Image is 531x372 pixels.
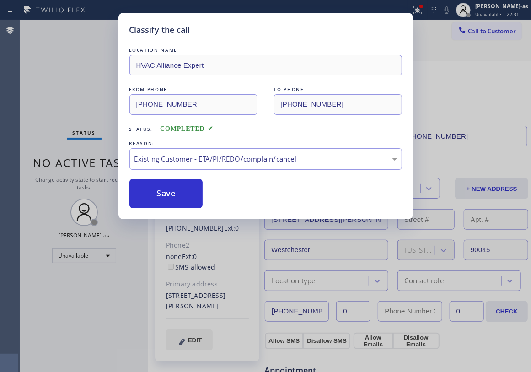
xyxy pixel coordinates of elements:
[129,45,402,55] div: LOCATION NAME
[129,94,257,115] input: From phone
[274,85,402,94] div: TO PHONE
[129,85,257,94] div: FROM PHONE
[129,126,153,132] span: Status:
[129,179,203,208] button: Save
[129,24,190,36] h5: Classify the call
[160,125,213,132] span: COMPLETED
[129,139,402,148] div: REASON:
[134,154,397,164] div: Existing Customer - ETA/PI/REDO/complain/cancel
[274,94,402,115] input: To phone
